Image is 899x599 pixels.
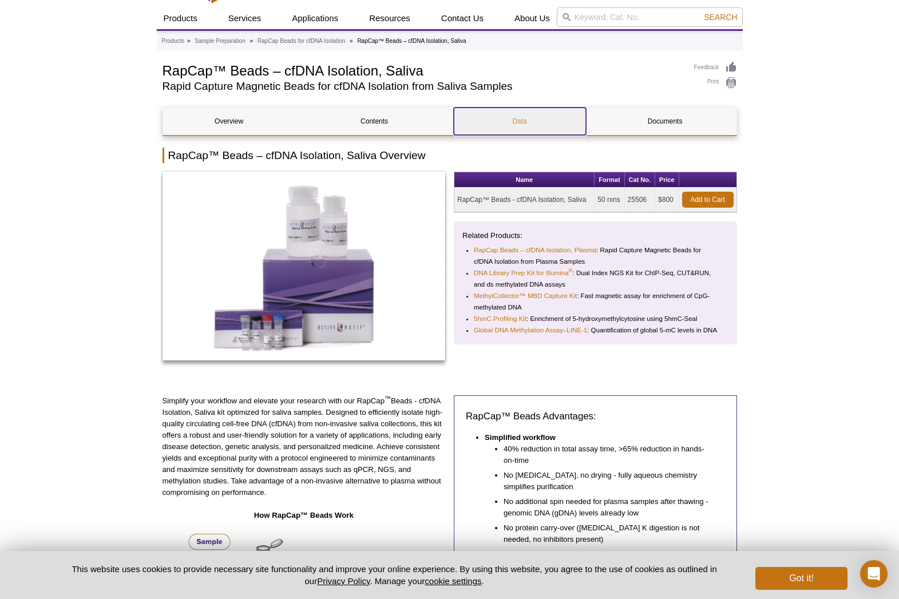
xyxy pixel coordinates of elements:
[249,38,253,44] li: »
[454,108,586,135] a: Data
[485,550,633,558] strong: Highly selective for cell free DNA (cfDNA)
[357,38,466,44] li: RapCap™ Beads – cfDNA Isolation, Saliva
[504,470,714,493] li: No [MEDICAL_DATA], no drying - fully aqueous chemistry simplifies purification
[504,496,714,519] li: No additional spin needed for plasma samples after thawing - genomic DNA (gDNA) levels already low
[254,511,354,519] strong: How RapCap™ Beads Work
[694,77,737,89] a: Print
[425,576,481,586] button: cookie settings
[163,172,446,360] img: RapCap Beads
[474,290,718,313] li: : Fast magnetic assay for enrichment of CpG-methylated DNA
[466,410,725,423] h3: RapCap™ Beads Advantages:
[704,13,737,22] span: Search
[385,395,391,402] sup: ™
[755,567,847,590] button: Got it!
[162,36,184,46] a: Products
[860,560,888,588] div: Open Intercom Messenger
[163,395,446,498] p: Simplify your workflow and elevate your research with our RapCap Beads - cfDNA Isolation, Saliva ...
[163,81,683,92] h2: Rapid Capture Magnetic Beads for cfDNA Isolation from Saliva Samples
[308,108,441,135] a: Contents
[474,244,596,256] a: RapCap Beads – cfDNA Isolation, Plasma
[350,38,353,44] li: »
[434,7,490,29] a: Contact Us
[221,7,268,29] a: Services
[163,148,737,163] h2: RapCap™ Beads – cfDNA Isolation, Saliva Overview
[163,61,683,78] h1: RapCap™ Beads – cfDNA Isolation, Saliva
[474,267,573,279] a: DNA Library Prep Kit for Illumina®
[52,563,737,587] p: This website uses cookies to provide necessary site functionality and improve your online experie...
[595,188,624,212] td: 50 rxns
[187,38,191,44] li: »
[474,244,718,267] li: : Rapid Capture Magnetic Beads for cfDNA Isolation from Plasma Samples
[485,433,556,442] strong: Simplified workflow
[258,36,345,46] a: RapCap Beads for cfDNA Isolation
[474,324,587,336] a: Global DNA Methylation Assay–LINE-1
[454,188,595,212] td: RapCap™ Beads - cfDNA Isolation, Saliva
[595,172,624,188] th: Format
[474,324,718,336] li: : Quantification of global 5-mC levels in DNA
[569,268,573,274] sup: ®
[655,188,679,212] td: $800
[599,108,731,135] a: Documents
[694,61,737,74] a: Feedback
[508,7,557,29] a: About Us
[317,576,370,586] a: Privacy Policy
[474,267,718,290] li: : Dual Index NGS Kit for ChIP-Seq, CUT&RUN, and ds methylated DNA assays
[557,7,743,27] input: Keyword, Cat. No.
[454,172,595,188] th: Name
[655,172,679,188] th: Price
[625,172,655,188] th: Cat No.
[474,313,718,324] li: : Enrichment of 5-hydroxymethylcytosine using 5hmC-Seal
[504,522,714,545] li: No protein carry-over ([MEDICAL_DATA] K digestion is not needed, no inhibitors present)
[474,313,526,324] a: 5hmC Profiling Kit
[504,443,714,466] li: 40% reduction in total assay time, >65% reduction in hands-on-time
[195,36,245,46] a: Sample Preparation
[700,12,740,22] button: Search
[682,192,734,208] a: Add to Cart
[474,290,577,302] a: MethylCollector™ MBD Capture Kit
[362,7,417,29] a: Resources
[163,108,295,135] a: Overview
[285,7,345,29] a: Applications
[157,7,204,29] a: Products
[462,230,728,241] p: Related Products:
[625,188,655,212] td: 25506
